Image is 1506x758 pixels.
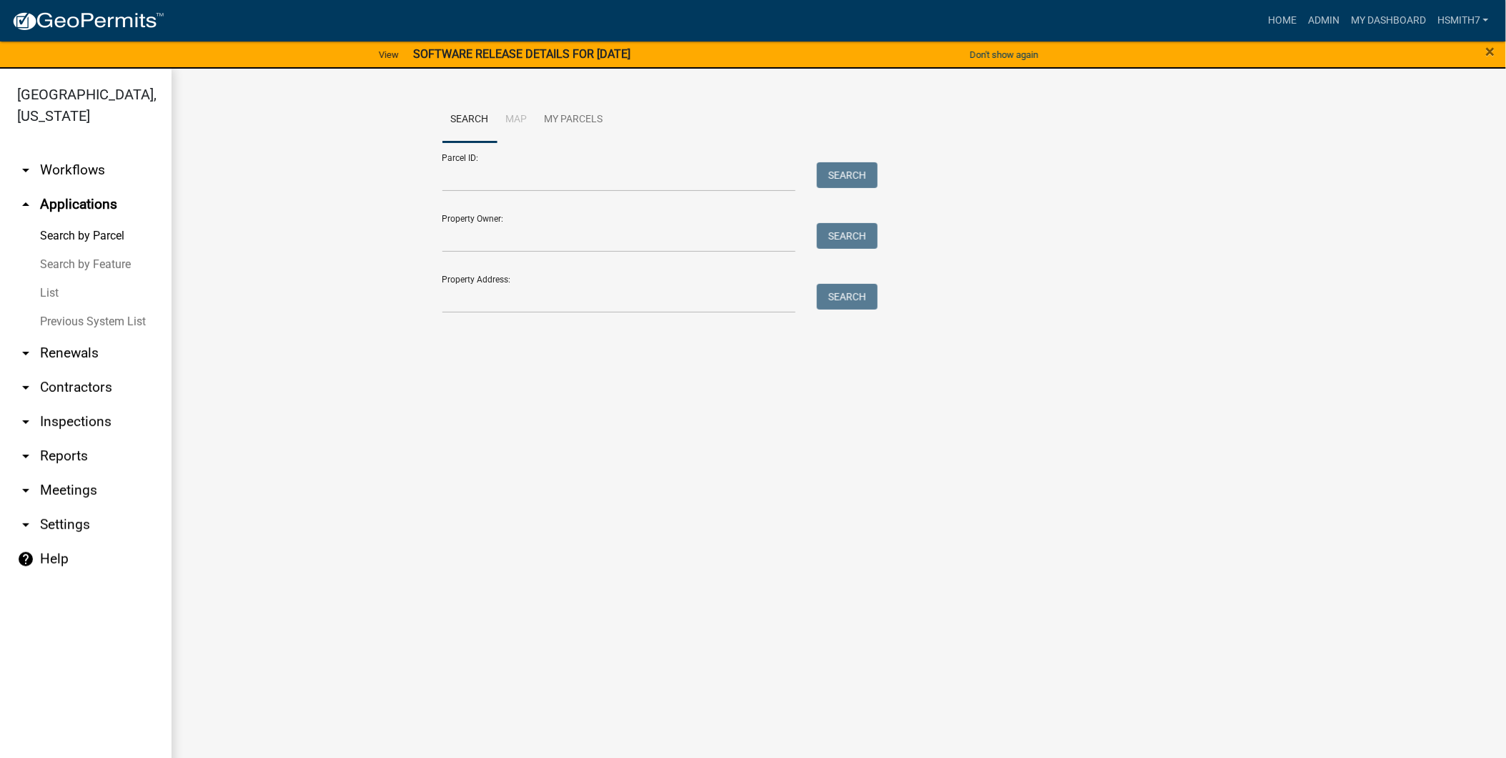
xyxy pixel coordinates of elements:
a: Search [442,97,497,143]
button: Don't show again [964,43,1044,67]
button: Search [817,162,878,188]
i: arrow_drop_down [17,413,34,430]
a: My Dashboard [1345,7,1432,34]
i: arrow_drop_down [17,345,34,362]
i: arrow_drop_down [17,162,34,179]
span: × [1486,41,1495,61]
button: Search [817,223,878,249]
i: help [17,551,34,568]
i: arrow_drop_up [17,196,34,213]
a: View [373,43,405,67]
strong: SOFTWARE RELEASE DETAILS FOR [DATE] [413,47,630,61]
a: hsmith7 [1432,7,1495,34]
a: Admin [1302,7,1345,34]
i: arrow_drop_down [17,448,34,465]
i: arrow_drop_down [17,482,34,499]
a: Home [1262,7,1302,34]
i: arrow_drop_down [17,516,34,533]
button: Search [817,284,878,310]
i: arrow_drop_down [17,379,34,396]
button: Close [1486,43,1495,60]
a: My Parcels [536,97,612,143]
